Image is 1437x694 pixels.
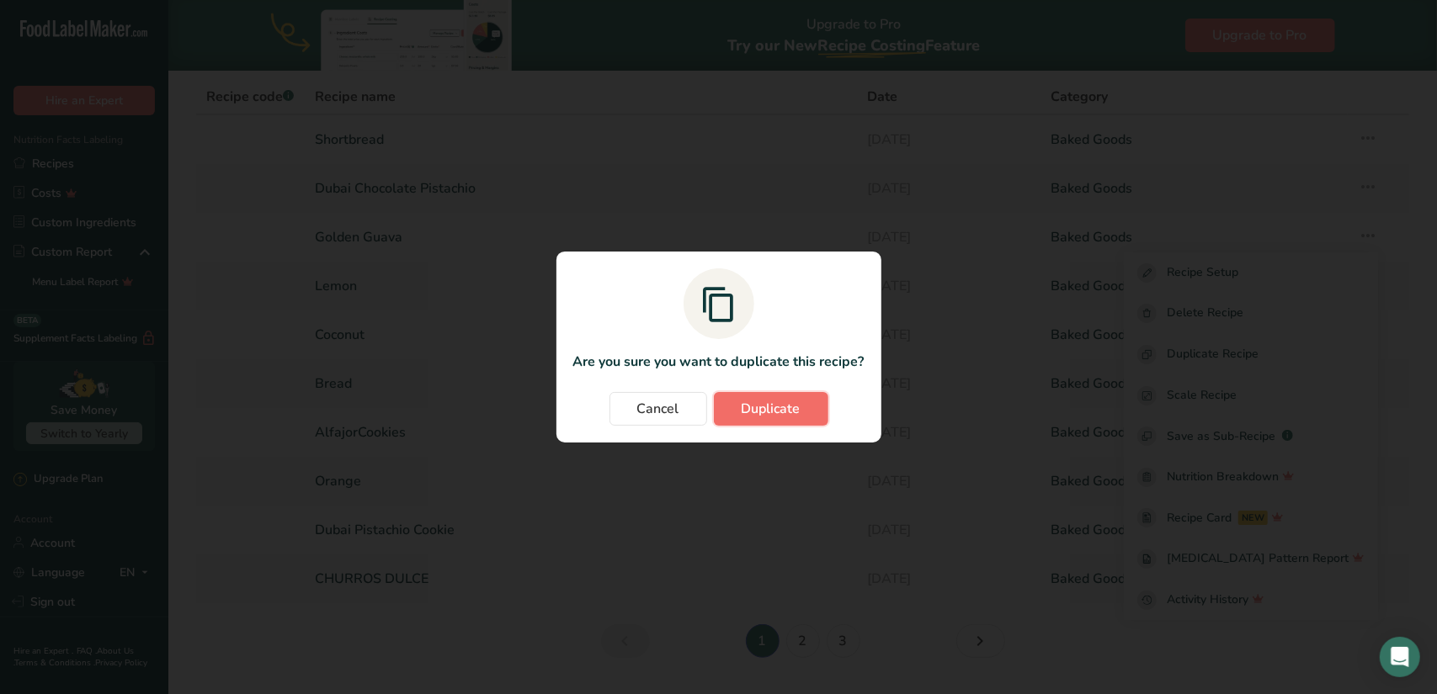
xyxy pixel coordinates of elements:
div: Open Intercom Messenger [1380,637,1420,677]
span: Cancel [637,399,679,419]
p: Are you sure you want to duplicate this recipe? [573,352,865,372]
button: Cancel [609,392,707,426]
button: Duplicate [714,392,828,426]
span: Duplicate [742,399,801,419]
